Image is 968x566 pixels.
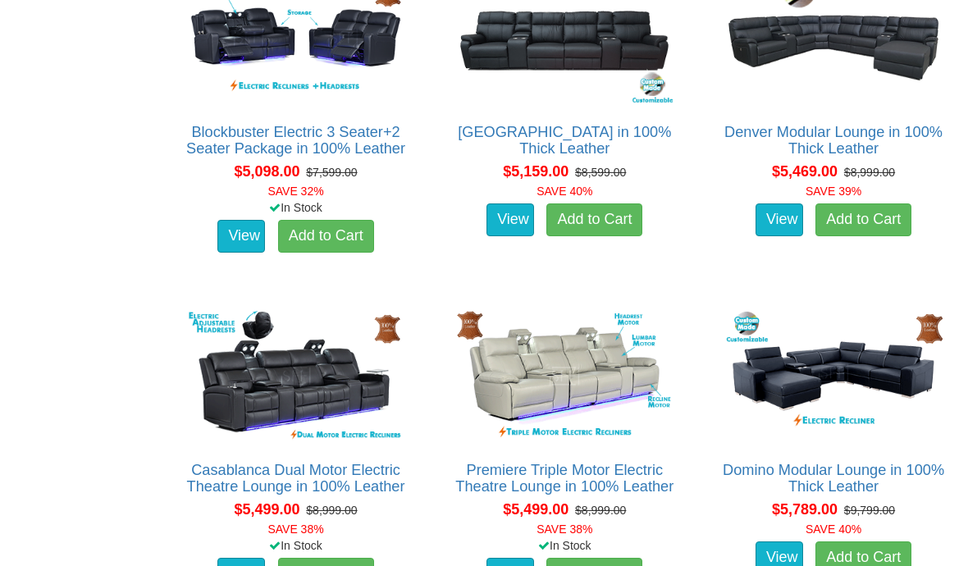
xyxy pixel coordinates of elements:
font: SAVE 40% [537,185,592,198]
font: SAVE 38% [537,523,592,536]
span: $5,159.00 [503,163,568,180]
a: Add to Cart [815,203,911,236]
a: View [756,203,803,236]
del: $7,599.00 [306,166,357,179]
a: View [486,203,534,236]
del: $8,999.00 [575,504,626,517]
a: Domino Modular Lounge in 100% Thick Leather [723,462,944,495]
span: $5,098.00 [234,163,299,180]
div: In Stock [171,537,422,554]
a: Blockbuster Electric 3 Seater+2 Seater Package in 100% Leather [186,124,405,157]
a: Denver Modular Lounge in 100% Thick Leather [724,124,943,157]
span: $5,499.00 [234,501,299,518]
del: $8,999.00 [844,166,895,179]
a: Premiere Triple Motor Electric Theatre Lounge in 100% Leather [455,462,673,495]
img: Domino Modular Lounge in 100% Thick Leather [720,307,947,445]
div: In Stock [171,199,422,216]
img: Premiere Triple Motor Electric Theatre Lounge in 100% Leather [451,307,678,445]
span: $5,499.00 [503,501,568,518]
img: Casablanca Dual Motor Electric Theatre Lounge in 100% Leather [183,307,409,445]
font: SAVE 40% [806,523,861,536]
a: View [217,220,265,253]
font: SAVE 38% [267,523,323,536]
span: $5,789.00 [772,501,838,518]
span: $5,469.00 [772,163,838,180]
del: $8,599.00 [575,166,626,179]
del: $9,799.00 [844,504,895,517]
div: In Stock [439,537,690,554]
font: SAVE 39% [806,185,861,198]
del: $8,999.00 [306,504,357,517]
a: Casablanca Dual Motor Electric Theatre Lounge in 100% Leather [187,462,405,495]
a: Add to Cart [278,220,374,253]
a: Add to Cart [546,203,642,236]
font: SAVE 32% [267,185,323,198]
a: [GEOGRAPHIC_DATA] in 100% Thick Leather [458,124,671,157]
